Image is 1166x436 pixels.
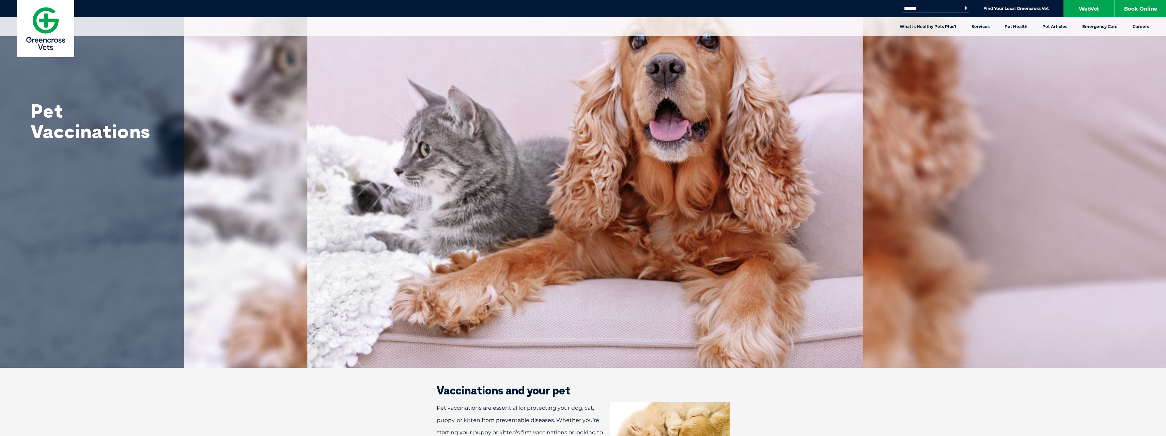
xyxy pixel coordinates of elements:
a: Careers [1125,17,1156,36]
a: What is Healthy Pets Plus? [892,17,964,36]
a: Emergency Care [1075,17,1125,36]
button: Search [962,5,969,12]
h2: Vaccinations and your pet [413,385,753,396]
h1: Pet Vaccinations [31,101,167,141]
a: Find Your Local Greencross Vet [983,6,1049,11]
a: Services [964,17,997,36]
a: Pet Health [997,17,1035,36]
a: Pet Articles [1035,17,1075,36]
